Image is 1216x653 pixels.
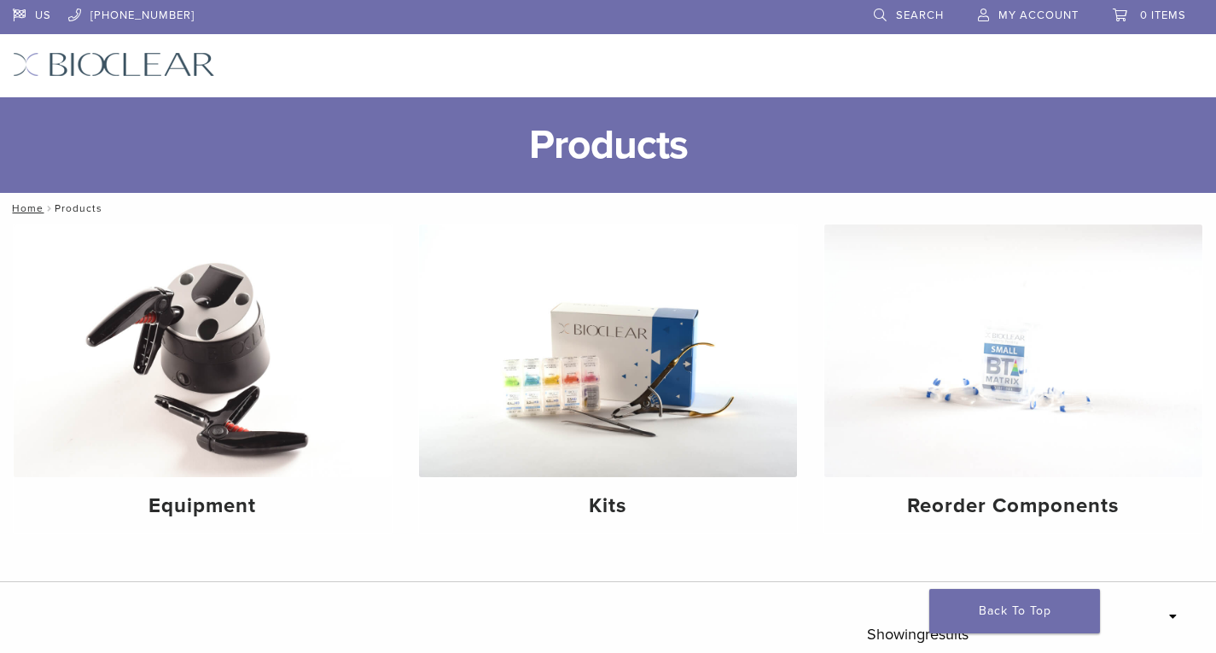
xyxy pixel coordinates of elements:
[929,589,1100,633] a: Back To Top
[433,491,783,522] h4: Kits
[1140,9,1186,22] span: 0 items
[419,224,797,533] a: Kits
[44,204,55,213] span: /
[419,224,797,477] img: Kits
[824,224,1202,533] a: Reorder Components
[14,224,392,477] img: Equipment
[7,202,44,214] a: Home
[27,491,378,522] h4: Equipment
[824,224,1202,477] img: Reorder Components
[838,491,1189,522] h4: Reorder Components
[14,224,392,533] a: Equipment
[867,616,969,652] p: Showing results
[13,52,215,77] img: Bioclear
[896,9,944,22] span: Search
[998,9,1079,22] span: My Account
